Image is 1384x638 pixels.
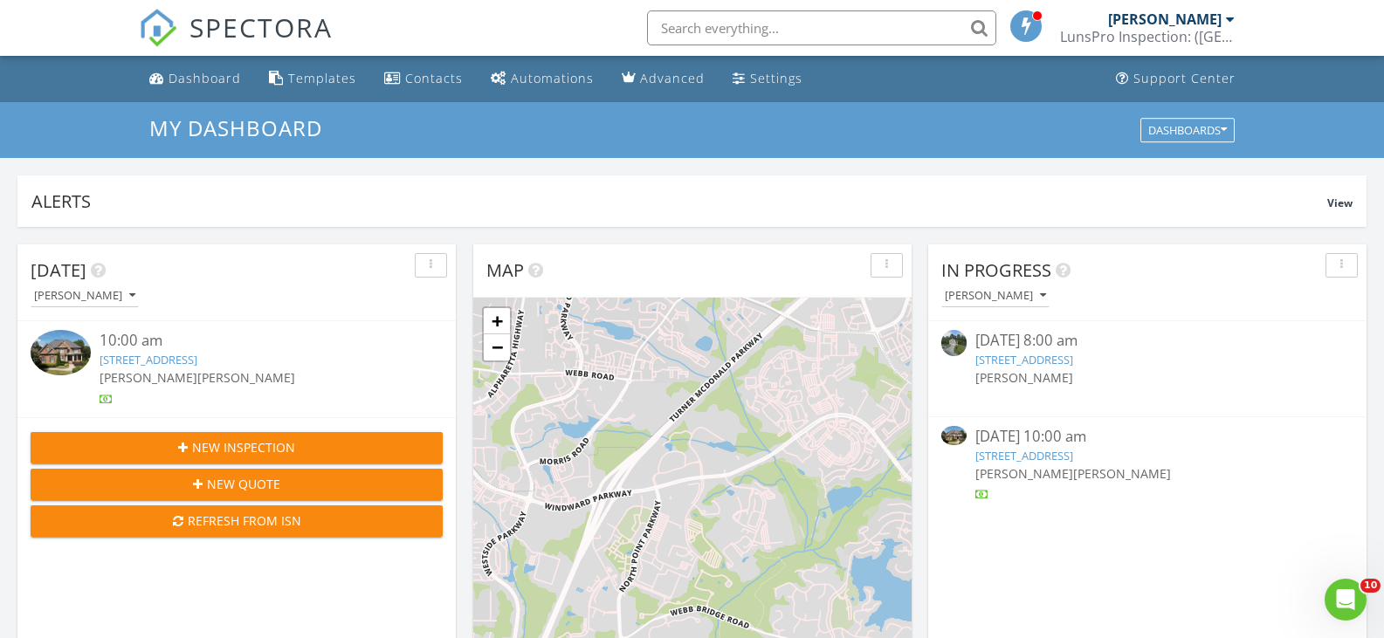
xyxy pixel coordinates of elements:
a: [STREET_ADDRESS] [975,352,1073,367]
span: [PERSON_NAME] [975,369,1073,386]
div: Alerts [31,189,1327,213]
div: Settings [750,70,802,86]
a: Templates [262,63,363,95]
span: [PERSON_NAME] [1073,465,1171,482]
a: Automations (Basic) [484,63,601,95]
a: [DATE] 8:00 am [STREET_ADDRESS] [PERSON_NAME] [941,330,1353,407]
a: Support Center [1109,63,1243,95]
div: [PERSON_NAME] [1108,10,1222,28]
span: [PERSON_NAME] [975,465,1073,482]
iframe: Intercom live chat [1325,579,1367,621]
span: [PERSON_NAME] [100,369,197,386]
div: [DATE] 10:00 am [975,426,1319,448]
span: Map [486,258,524,282]
button: Dashboards [1140,118,1235,142]
span: [PERSON_NAME] [197,369,295,386]
div: [PERSON_NAME] [34,290,135,302]
a: Zoom out [484,334,510,360]
div: Support Center [1133,70,1236,86]
span: New Quote [207,475,280,493]
button: New Inspection [31,432,443,463]
span: [DATE] [31,258,86,282]
a: [DATE] 10:00 am [STREET_ADDRESS] [PERSON_NAME][PERSON_NAME] [941,426,1353,504]
span: New Inspection [192,438,295,456]
div: Contacts [405,70,463,86]
span: View [1327,196,1353,210]
button: Refresh from ISN [31,505,443,537]
a: SPECTORA [139,24,333,60]
img: The Best Home Inspection Software - Spectora [139,9,177,47]
button: [PERSON_NAME] [31,285,139,308]
a: Zoom in [484,308,510,334]
div: Templates [288,70,356,86]
div: [PERSON_NAME] [945,290,1046,302]
div: [DATE] 8:00 am [975,330,1319,352]
a: Advanced [615,63,712,95]
div: Advanced [640,70,705,86]
img: 9360835%2Freports%2F11714c25-ef7c-4916-bd10-8d6d3d5f140a%2Fcover_photos%2F7IAQqNBy7N42ICSlbGpo%2F... [31,330,91,374]
div: Refresh from ISN [45,511,429,530]
img: 9360835%2Freports%2F11714c25-ef7c-4916-bd10-8d6d3d5f140a%2Fcover_photos%2F7IAQqNBy7N42ICSlbGpo%2F... [941,426,967,445]
div: 10:00 am [100,330,409,352]
button: New Quote [31,469,443,500]
span: In Progress [941,258,1051,282]
a: 10:00 am [STREET_ADDRESS] [PERSON_NAME][PERSON_NAME] [31,330,443,408]
a: [STREET_ADDRESS] [975,448,1073,463]
img: streetview [941,330,967,355]
div: Automations [511,70,594,86]
div: LunsPro Inspection: (Atlanta) [1060,28,1235,45]
button: [PERSON_NAME] [941,285,1050,308]
input: Search everything... [647,10,996,45]
span: 10 [1360,579,1381,593]
a: Dashboard [142,63,248,95]
a: Contacts [377,63,470,95]
div: Dashboard [169,70,241,86]
span: My Dashboard [149,113,322,142]
a: [STREET_ADDRESS] [100,352,197,367]
a: Settings [726,63,809,95]
span: SPECTORA [189,9,333,45]
div: Dashboards [1148,124,1227,136]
